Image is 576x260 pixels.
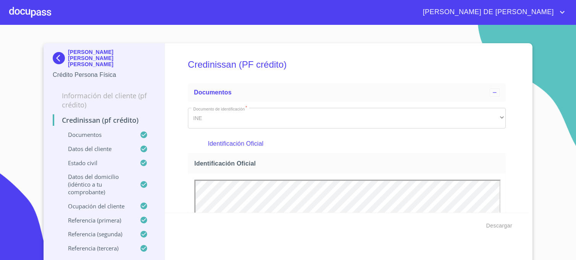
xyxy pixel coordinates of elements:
[53,91,155,109] p: Información del cliente (PF crédito)
[53,230,140,238] p: Referencia (segunda)
[53,216,140,224] p: Referencia (primera)
[53,115,155,125] p: Credinissan (PF crédito)
[53,52,68,64] img: Docupass spot blue
[194,89,231,96] span: Documentos
[53,244,140,252] p: Referencia (tercera)
[486,221,512,231] span: Descargar
[53,202,140,210] p: Ocupación del Cliente
[188,83,506,102] div: Documentos
[188,49,506,80] h5: Credinissan (PF crédito)
[208,139,485,148] p: Identificación Oficial
[68,49,155,67] p: [PERSON_NAME] [PERSON_NAME] [PERSON_NAME]
[194,159,502,167] span: Identificación Oficial
[417,6,558,18] span: [PERSON_NAME] DE [PERSON_NAME]
[53,70,155,80] p: Crédito Persona Física
[188,108,506,128] div: INE
[53,173,140,196] p: Datos del domicilio (idéntico a tu comprobante)
[53,131,140,138] p: Documentos
[417,6,567,18] button: account of current user
[483,219,515,233] button: Descargar
[53,145,140,153] p: Datos del cliente
[53,49,155,70] div: [PERSON_NAME] [PERSON_NAME] [PERSON_NAME]
[53,159,140,167] p: Estado Civil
